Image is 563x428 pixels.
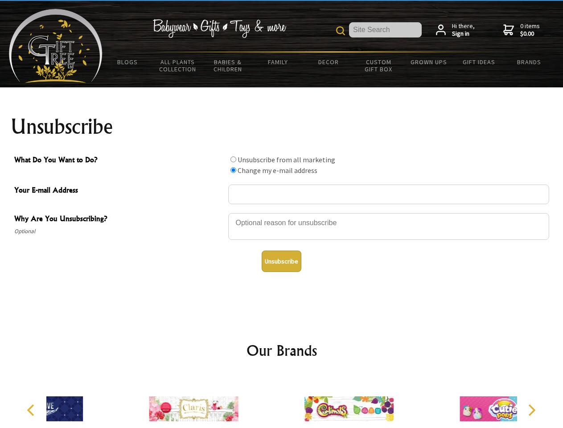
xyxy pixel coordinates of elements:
[454,53,504,71] a: Gift Ideas
[238,166,317,175] label: Change my e-mail address
[14,154,224,167] span: What Do You Want to Do?
[14,226,224,237] span: Optional
[349,22,422,37] input: Site Search
[522,400,541,420] button: Next
[520,30,540,38] strong: $0.00
[228,185,549,204] input: Your E-mail Address
[230,167,236,173] input: What Do You Want to Do?
[153,53,203,78] a: All Plants Collection
[504,53,555,71] a: Brands
[452,30,475,38] strong: Sign in
[22,400,42,420] button: Previous
[103,53,153,71] a: BLOGS
[14,213,224,226] span: Why Are You Unsubscribing?
[253,53,304,71] a: Family
[203,53,253,78] a: Babies & Children
[11,116,553,137] h1: Unsubscribe
[228,213,549,240] textarea: Why Are You Unsubscribing?
[238,155,335,164] label: Unsubscribe from all marketing
[9,9,103,83] img: Babyware - Gifts - Toys and more...
[152,19,286,38] img: Babywear - Gifts - Toys & more
[403,53,454,71] a: Grown Ups
[18,340,546,361] h2: Our Brands
[230,156,236,162] input: What Do You Want to Do?
[353,53,404,78] a: Custom Gift Box
[436,22,475,38] a: Hi there,Sign in
[452,22,475,38] span: Hi there,
[336,26,345,35] img: product search
[262,251,301,272] button: Unsubscribe
[520,22,540,38] span: 0 items
[503,22,540,38] a: 0 items$0.00
[14,185,224,198] span: Your E-mail Address
[303,53,353,71] a: Decor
